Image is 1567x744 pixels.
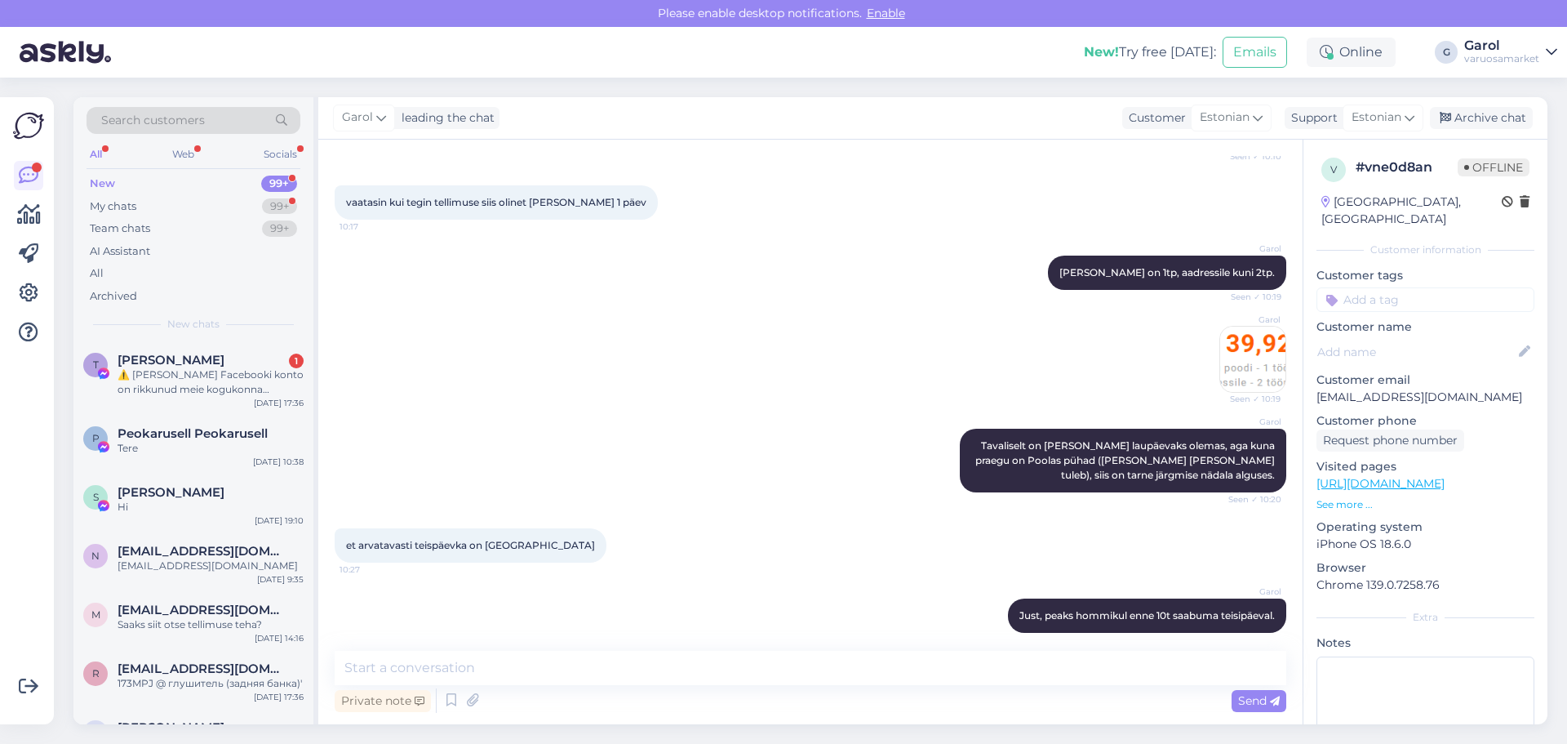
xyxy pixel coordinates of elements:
span: Search customers [101,112,205,129]
div: Online [1307,38,1396,67]
span: Jack Liang [118,720,224,735]
span: m [91,608,100,621]
span: et arvatavasti teispäevka on [GEOGRAPHIC_DATA] [346,539,595,551]
div: 99+ [262,221,297,237]
div: 99+ [261,176,297,192]
button: Emails [1223,37,1287,68]
span: Peokarusell Peokarusell [118,426,268,441]
div: G [1435,41,1458,64]
div: [GEOGRAPHIC_DATA], [GEOGRAPHIC_DATA] [1321,194,1502,228]
span: T [93,359,99,371]
div: Hi [118,500,304,515]
div: ⚠️ [PERSON_NAME] Facebooki konto on rikkunud meie kogukonna standardeid. Meie süsteem on saanud p... [118,368,304,397]
p: Customer tags [1316,267,1534,284]
img: Askly Logo [13,110,44,141]
span: r [92,667,100,679]
div: [DATE] 9:35 [257,573,304,586]
div: AI Assistant [90,243,150,260]
span: Tavaliselt on [PERSON_NAME] laupäevaks olemas, aga kuna praegu on Poolas pühad ([PERSON_NAME] [PE... [975,439,1277,481]
div: [DATE] 14:16 [255,632,304,644]
div: New [90,176,115,192]
input: Add a tag [1316,287,1534,312]
span: S [93,491,99,503]
div: Team chats [90,221,150,237]
span: mihkel.luidalepp@hotmail.com [118,603,287,617]
div: # vne0d8an [1356,158,1458,177]
div: leading the chat [395,109,495,127]
span: Estonian [1200,109,1250,127]
span: n [91,550,100,562]
span: [PERSON_NAME] on 1tp, aadressile kuni 2tp. [1059,266,1275,278]
span: Garol [342,109,373,127]
p: iPhone OS 18.6.0 [1316,536,1534,553]
span: Garol [1220,586,1281,598]
b: New! [1084,44,1119,60]
p: Visited pages [1316,458,1534,475]
div: Extra [1316,610,1534,625]
div: 173MPJ @ глушитель (задняя банка)' [118,676,304,691]
div: Tere [118,441,304,456]
div: Socials [260,144,300,165]
div: 99+ [262,198,297,215]
span: v [1330,163,1337,176]
div: My chats [90,198,136,215]
span: Send [1238,693,1280,708]
input: Add name [1317,343,1516,361]
p: Operating system [1316,519,1534,536]
span: Thabiso Tsubele [118,353,224,368]
div: [EMAIL_ADDRESS][DOMAIN_NAME] [118,559,304,573]
div: Web [169,144,198,165]
div: [DATE] 17:36 [254,691,304,703]
p: Notes [1316,635,1534,652]
div: varuosamarket [1464,52,1539,65]
div: Support [1285,109,1338,127]
span: Seen ✓ 10:10 [1220,150,1281,163]
div: Archived [90,288,137,305]
div: Private note [335,690,431,712]
div: Try free [DATE]: [1084,42,1216,62]
div: Customer [1122,109,1186,127]
div: Garol [1464,39,1539,52]
span: Seen ✓ 10:28 [1220,634,1281,646]
a: Garolvaruosamarket [1464,39,1557,65]
div: [DATE] 10:38 [253,456,304,468]
div: [DATE] 19:10 [255,515,304,527]
span: 10:17 [340,221,401,233]
span: Garol [1220,243,1281,255]
div: 1 [289,354,304,368]
a: [URL][DOMAIN_NAME] [1316,476,1445,491]
span: Garol [1219,314,1281,326]
span: vaatasin kui tegin tellimuse siis olinet [PERSON_NAME] 1 päev [346,196,646,208]
div: Request phone number [1316,430,1464,452]
span: Estonian [1352,109,1401,127]
span: Garol [1220,416,1281,428]
span: roadangelltd11@gmail.com [118,662,287,676]
span: nikolajzur@gmail.com [118,544,287,559]
img: Attachment [1220,327,1285,392]
span: Offline [1458,158,1529,176]
div: [DATE] 17:36 [254,397,304,409]
span: Seen ✓ 10:19 [1219,393,1281,405]
div: Archive chat [1430,107,1533,129]
div: All [90,265,104,282]
div: All [87,144,105,165]
span: Seen ✓ 10:19 [1220,291,1281,303]
div: Customer information [1316,243,1534,257]
span: Just, peaks hommikul enne 10t saabuma teisipäeval. [1019,609,1275,621]
span: Seen ✓ 10:20 [1220,493,1281,506]
p: See more ... [1316,497,1534,512]
span: New chats [167,317,220,332]
span: Sally Wu [118,485,224,500]
p: Chrome 139.0.7258.76 [1316,577,1534,594]
p: [EMAIL_ADDRESS][DOMAIN_NAME] [1316,389,1534,406]
p: Customer email [1316,372,1534,389]
span: Enable [862,6,910,20]
p: Customer name [1316,319,1534,336]
div: Saaks siit otse tellimuse teha? [118,617,304,632]
p: Browser [1316,559,1534,577]
p: Customer phone [1316,412,1534,430]
span: 10:27 [340,564,401,576]
span: P [92,432,100,444]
